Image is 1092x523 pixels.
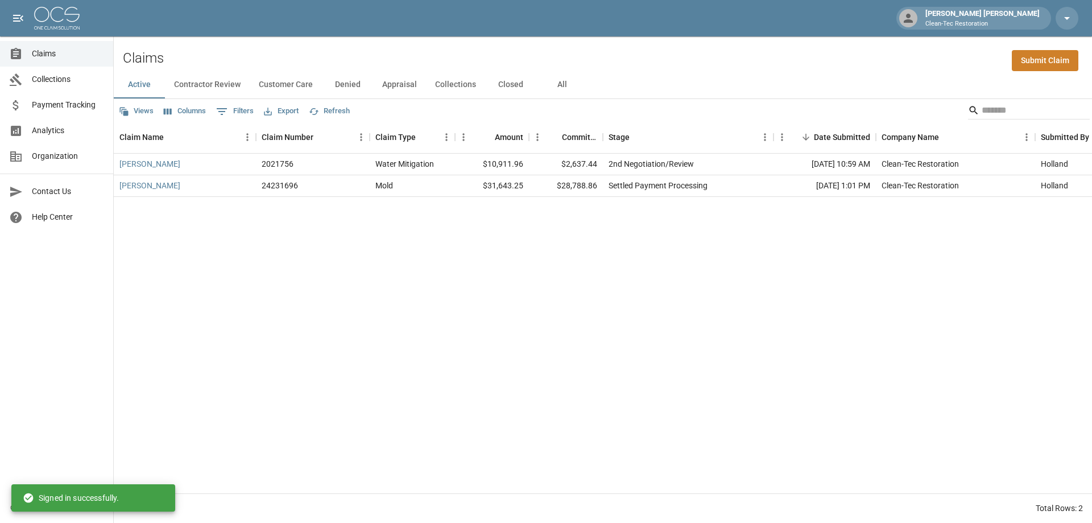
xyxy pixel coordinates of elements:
[375,180,393,191] div: Mold
[32,99,104,111] span: Payment Tracking
[262,158,293,170] div: 2021756
[119,121,164,153] div: Claim Name
[165,71,250,98] button: Contractor Review
[262,180,298,191] div: 24231696
[495,121,523,153] div: Amount
[313,129,329,145] button: Sort
[529,129,546,146] button: Menu
[32,48,104,60] span: Claims
[882,121,939,153] div: Company Name
[630,129,646,145] button: Sort
[773,154,876,175] div: [DATE] 10:59 AM
[353,129,370,146] button: Menu
[116,102,156,120] button: Views
[921,8,1044,28] div: [PERSON_NAME] [PERSON_NAME]
[262,121,313,153] div: Claim Number
[375,121,416,153] div: Claim Type
[375,158,434,170] div: Water Mitigation
[256,121,370,153] div: Claim Number
[10,502,103,513] div: © 2025 One Claim Solution
[773,175,876,197] div: [DATE] 1:01 PM
[322,71,373,98] button: Denied
[1041,180,1068,191] div: Holland
[798,129,814,145] button: Sort
[1041,158,1068,170] div: Holland
[32,73,104,85] span: Collections
[562,121,597,153] div: Committed Amount
[23,488,119,508] div: Signed in successfully.
[939,129,955,145] button: Sort
[161,102,209,120] button: Select columns
[7,7,30,30] button: open drawer
[546,129,562,145] button: Sort
[882,180,959,191] div: Clean-Tec Restoration
[609,158,694,170] div: 2nd Negotiation/Review
[968,101,1090,122] div: Search
[773,121,876,153] div: Date Submitted
[34,7,80,30] img: ocs-logo-white-transparent.png
[114,121,256,153] div: Claim Name
[164,129,180,145] button: Sort
[882,158,959,170] div: Clean-Tec Restoration
[32,211,104,223] span: Help Center
[455,121,529,153] div: Amount
[1036,503,1083,514] div: Total Rows: 2
[1012,50,1078,71] a: Submit Claim
[455,154,529,175] div: $10,911.96
[213,102,257,121] button: Show filters
[925,19,1040,29] p: Clean-Tec Restoration
[114,71,165,98] button: Active
[426,71,485,98] button: Collections
[603,121,773,153] div: Stage
[123,50,164,67] h2: Claims
[876,121,1035,153] div: Company Name
[1041,121,1089,153] div: Submitted By
[609,121,630,153] div: Stage
[536,71,588,98] button: All
[756,129,773,146] button: Menu
[239,129,256,146] button: Menu
[119,180,180,191] a: [PERSON_NAME]
[416,129,432,145] button: Sort
[609,180,708,191] div: Settled Payment Processing
[814,121,870,153] div: Date Submitted
[438,129,455,146] button: Menu
[250,71,322,98] button: Customer Care
[261,102,301,120] button: Export
[529,175,603,197] div: $28,788.86
[373,71,426,98] button: Appraisal
[1018,129,1035,146] button: Menu
[306,102,353,120] button: Refresh
[773,129,791,146] button: Menu
[119,158,180,170] a: [PERSON_NAME]
[32,186,104,197] span: Contact Us
[529,154,603,175] div: $2,637.44
[32,125,104,137] span: Analytics
[32,150,104,162] span: Organization
[114,71,1092,98] div: dynamic tabs
[485,71,536,98] button: Closed
[479,129,495,145] button: Sort
[370,121,455,153] div: Claim Type
[455,175,529,197] div: $31,643.25
[455,129,472,146] button: Menu
[529,121,603,153] div: Committed Amount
